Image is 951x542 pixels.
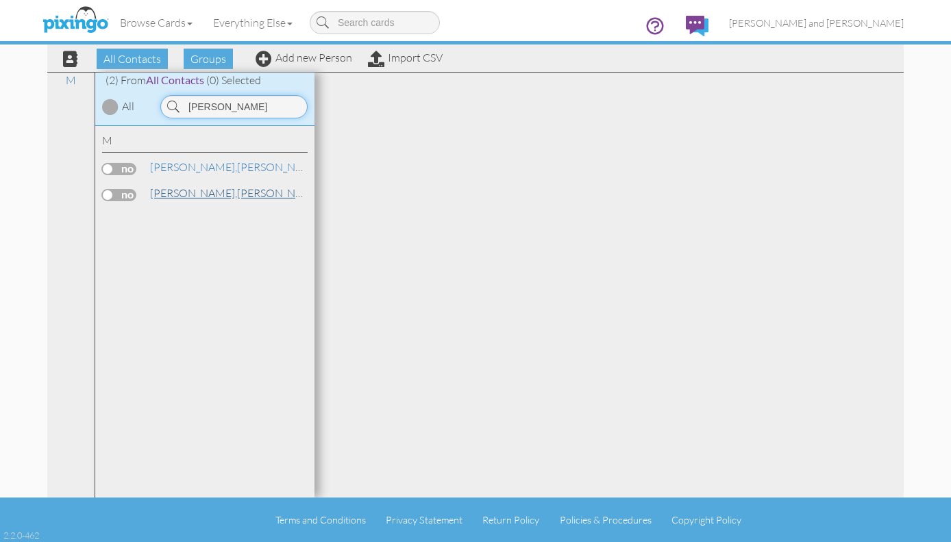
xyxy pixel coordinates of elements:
a: [PERSON_NAME] and [PERSON_NAME] [149,159,432,175]
a: M [59,72,83,88]
a: [PERSON_NAME] [149,185,323,201]
img: pixingo logo [39,3,112,38]
div: All [122,99,134,114]
a: Add new Person [256,51,352,64]
div: M [102,133,308,153]
a: Return Policy [482,514,539,526]
span: All Contacts [97,49,168,69]
span: [PERSON_NAME], [150,160,237,174]
a: Everything Else [203,5,303,40]
span: [PERSON_NAME], [150,186,237,200]
a: Privacy Statement [386,514,462,526]
span: [PERSON_NAME] and [PERSON_NAME] [729,17,904,29]
span: Groups [184,49,233,69]
a: Policies & Procedures [560,514,652,526]
div: 2.2.0-462 [3,529,39,541]
a: [PERSON_NAME] and [PERSON_NAME] [719,5,914,40]
a: Copyright Policy [671,514,741,526]
a: Browse Cards [110,5,203,40]
a: Import CSV [368,51,443,64]
div: (2) From [95,73,314,88]
span: (0) Selected [206,73,261,87]
img: comments.svg [686,16,708,36]
span: All Contacts [146,73,204,86]
a: Terms and Conditions [275,514,366,526]
input: Search cards [310,11,440,34]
